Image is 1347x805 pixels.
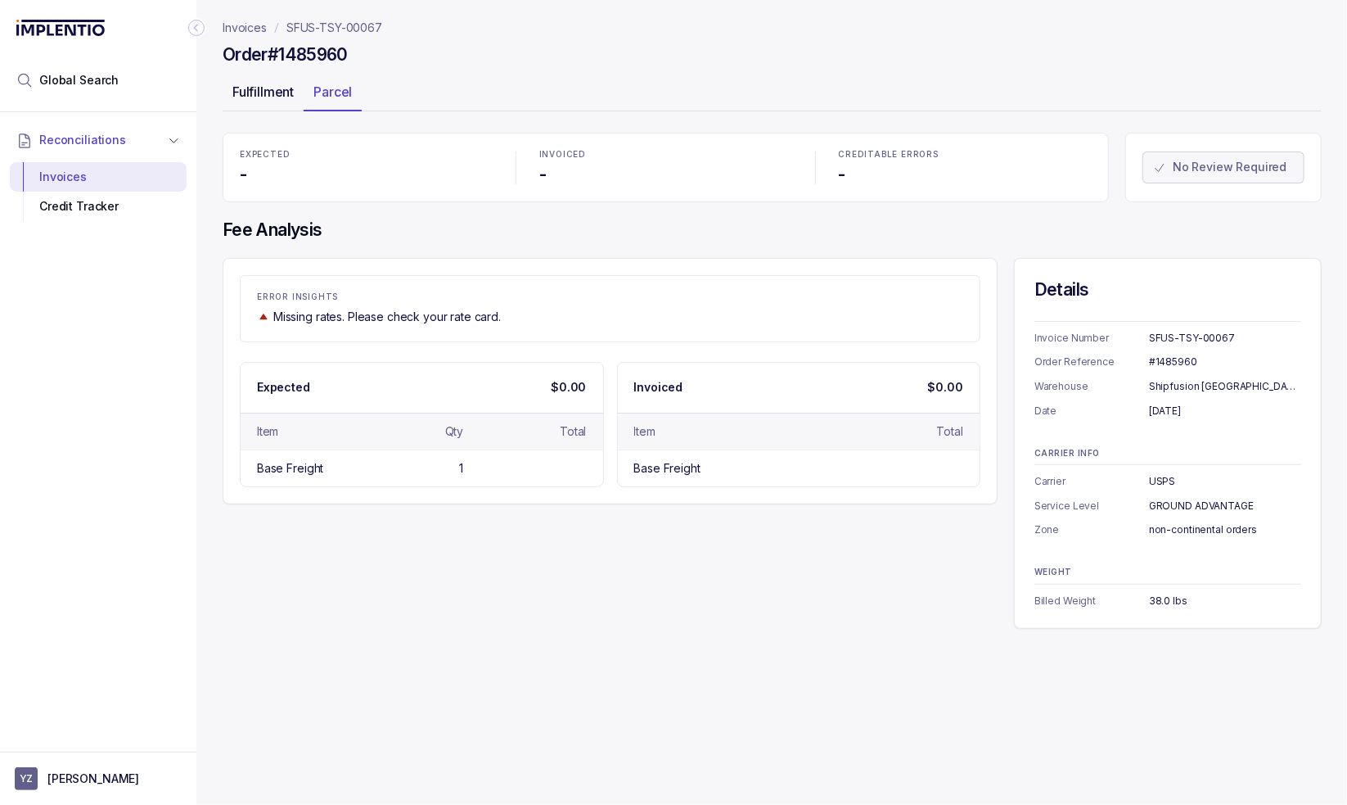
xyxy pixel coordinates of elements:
h4: Order #1485960 [223,43,348,66]
div: 38.0 lbs [1149,593,1301,609]
p: Service Level [1034,498,1149,514]
div: SFUS-TSY-00067 [1149,330,1301,346]
p: Invoice Number [1034,330,1149,346]
p: Date [1034,403,1149,419]
div: [DATE] [1149,403,1301,419]
button: Reconciliations [10,122,187,158]
div: Qty [445,423,464,440]
div: Shipfusion [GEOGRAPHIC_DATA] [1149,378,1301,395]
button: User initials[PERSON_NAME] [15,767,182,790]
h4: Fee Analysis [223,219,1322,242]
div: USPS [1149,473,1301,490]
p: CREDITABLE ERRORS [839,150,1092,160]
li: Tab Parcel [304,79,362,111]
p: Parcel [313,82,352,102]
p: Warehouse [1034,378,1149,395]
p: EXPECTED [240,150,493,160]
p: ERROR INSIGHTS [257,292,963,302]
div: Invoices [23,162,173,192]
h4: Details [1034,278,1301,301]
p: Zone [1034,522,1149,538]
p: $0.00 [928,379,963,396]
div: Item [634,423,655,440]
p: Carrier [1034,473,1149,490]
div: Item [257,423,278,440]
div: Base Freight [634,460,701,477]
p: $0.00 [551,379,586,396]
nav: breadcrumb [223,20,382,36]
p: Invoiced [634,379,683,396]
h4: - [839,163,1092,186]
img: trend image [257,310,270,323]
p: Missing rates. Please check your rate card. [273,309,501,325]
div: GROUND ADVANTAGE [1149,498,1301,514]
div: non-continental orders [1149,522,1301,538]
a: Invoices [223,20,267,36]
div: Reconciliations [10,159,187,225]
ul: Tab Group [223,79,1322,111]
p: Order Reference [1034,354,1149,370]
p: CARRIER INFO [1034,449,1301,459]
li: Tab Fulfillment [223,79,304,111]
div: #1485960 [1149,354,1301,370]
p: Fulfillment [232,82,294,102]
span: Reconciliations [39,132,126,148]
div: Total [560,423,586,440]
div: Base Freight [257,460,323,477]
span: Global Search [39,72,119,88]
h4: - [240,163,493,186]
h4: - [539,163,792,186]
span: User initials [15,767,38,790]
p: [PERSON_NAME] [47,771,139,787]
p: INVOICED [539,150,792,160]
div: Credit Tracker [23,192,173,221]
div: 1 [459,460,463,477]
div: Collapse Icon [187,18,206,38]
p: No Review Required [1173,159,1286,175]
p: Billed Weight [1034,593,1149,609]
a: SFUS-TSY-00067 [286,20,382,36]
p: WEIGHT [1034,568,1301,577]
p: Expected [257,379,310,396]
div: Total [937,423,963,440]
